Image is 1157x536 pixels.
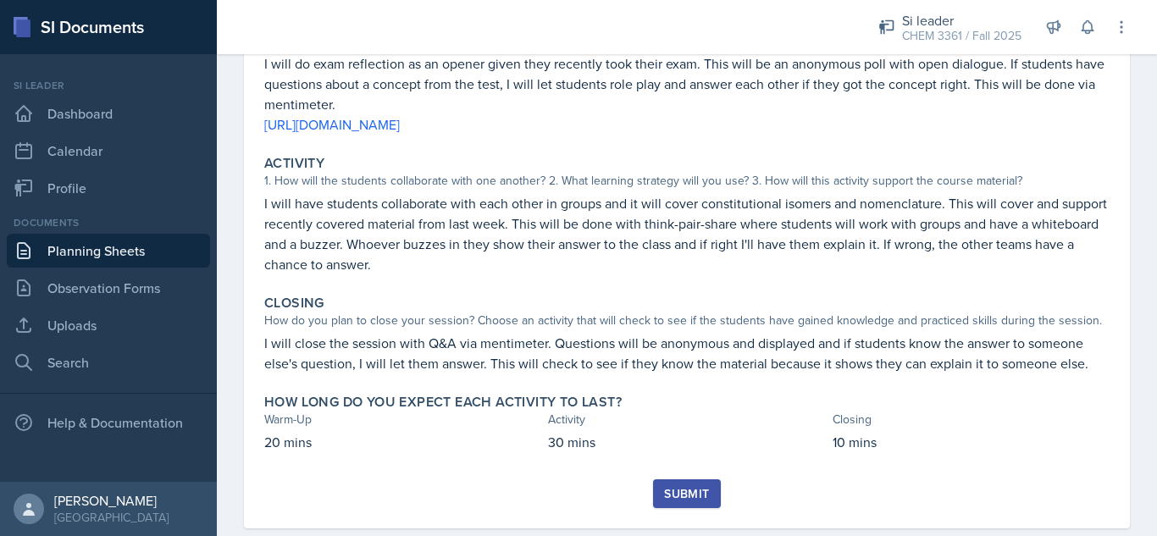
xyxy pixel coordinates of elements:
[264,53,1110,114] p: I will do exam reflection as an opener given they recently took their exam. This will be an anony...
[264,333,1110,373] p: I will close the session with Q&A via mentimeter. Questions will be anonymous and displayed and i...
[902,27,1021,45] div: CHEM 3361 / Fall 2025
[54,509,169,526] div: [GEOGRAPHIC_DATA]
[833,432,1110,452] p: 10 mins
[7,406,210,439] div: Help & Documentation
[653,479,720,508] button: Submit
[833,411,1110,428] div: Closing
[264,312,1110,329] div: How do you plan to close your session? Choose an activity that will check to see if the students ...
[7,234,210,268] a: Planning Sheets
[264,295,324,312] label: Closing
[264,432,541,452] p: 20 mins
[264,411,541,428] div: Warm-Up
[7,97,210,130] a: Dashboard
[264,172,1110,190] div: 1. How will the students collaborate with one another? 2. What learning strategy will you use? 3....
[264,394,622,411] label: How long do you expect each activity to last?
[7,134,210,168] a: Calendar
[264,115,400,134] a: [URL][DOMAIN_NAME]
[264,155,324,172] label: Activity
[264,193,1110,274] p: I will have students collaborate with each other in groups and it will cover constitutional isome...
[7,78,210,93] div: Si leader
[664,487,709,500] div: Submit
[7,308,210,342] a: Uploads
[902,10,1021,30] div: Si leader
[7,171,210,205] a: Profile
[548,432,825,452] p: 30 mins
[7,215,210,230] div: Documents
[548,411,825,428] div: Activity
[7,345,210,379] a: Search
[54,492,169,509] div: [PERSON_NAME]
[7,271,210,305] a: Observation Forms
